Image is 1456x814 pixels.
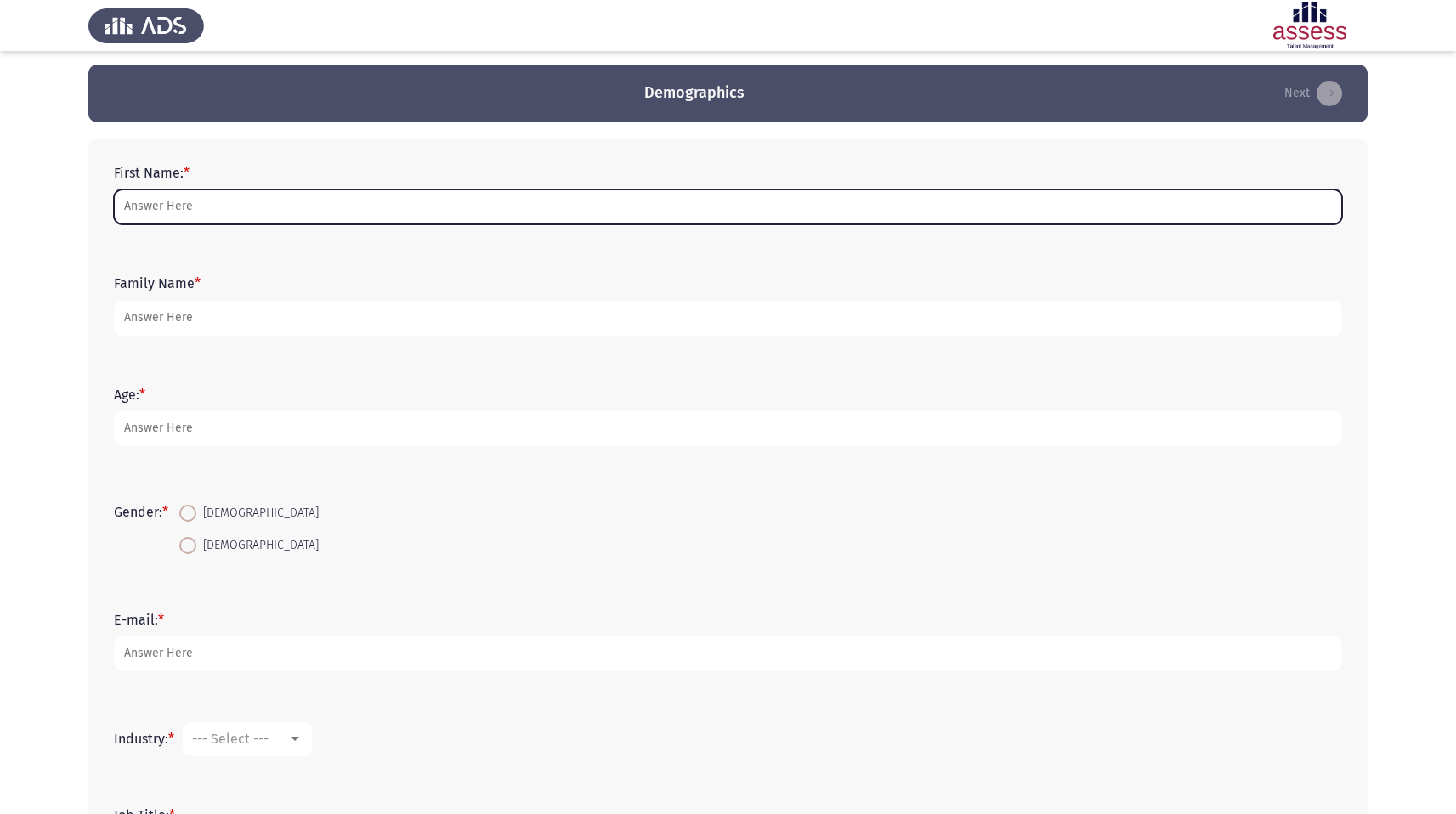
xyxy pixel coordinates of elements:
[644,82,745,104] h3: Demographics
[1252,2,1368,49] img: Assessment logo of ASSESS Focus 4 Module Assessment (EN/AR) (Advanced - IB)
[114,731,174,747] label: Industry:
[114,301,1342,336] input: add answer text
[196,535,319,556] span: [DEMOGRAPHIC_DATA]
[114,504,168,520] label: Gender:
[114,612,164,628] label: E-mail:
[192,731,269,747] span: --- Select ---
[114,636,1342,671] input: add answer text
[114,387,145,403] label: Age:
[88,2,204,49] img: Assess Talent Management logo
[196,503,319,523] span: [DEMOGRAPHIC_DATA]
[114,411,1342,446] input: add answer text
[114,165,190,181] label: First Name:
[1279,80,1347,107] button: load next page
[114,275,201,291] label: Family Name
[114,189,1342,224] input: add answer text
